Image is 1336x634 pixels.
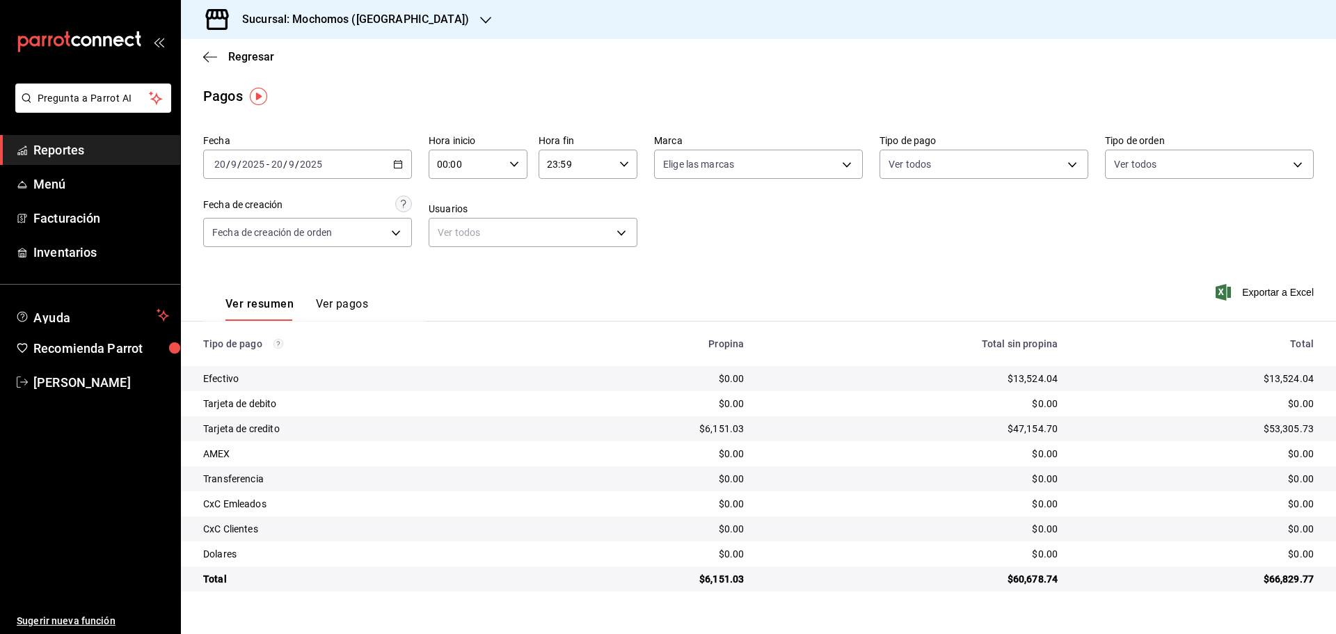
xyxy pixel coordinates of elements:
div: $0.00 [766,447,1058,461]
div: Propina [553,338,745,349]
a: Pregunta a Parrot AI [10,101,171,116]
svg: Los pagos realizados con Pay y otras terminales son montos brutos. [273,339,283,349]
div: CxC Emleados [203,497,531,511]
div: $47,154.70 [766,422,1058,436]
div: $0.00 [553,472,745,486]
span: Regresar [228,50,274,63]
div: Efectivo [203,372,531,386]
div: AMEX [203,447,531,461]
div: $13,524.04 [766,372,1058,386]
div: CxC Clientes [203,522,531,536]
span: / [237,159,241,170]
button: open_drawer_menu [153,36,164,47]
span: Ayuda [33,307,151,324]
div: $0.00 [766,497,1058,511]
span: Inventarios [33,243,169,262]
span: Menú [33,175,169,193]
label: Usuarios [429,204,637,214]
button: Ver pagos [316,297,368,321]
img: Tooltip marker [250,88,267,105]
span: Ver todos [1114,157,1156,171]
button: Exportar a Excel [1218,284,1314,301]
span: Sugerir nueva función [17,614,169,628]
div: $0.00 [1080,397,1314,411]
div: $6,151.03 [553,422,745,436]
div: $60,678.74 [766,572,1058,586]
input: ---- [241,159,265,170]
input: ---- [299,159,323,170]
span: Reportes [33,141,169,159]
span: Elige las marcas [663,157,734,171]
div: Tipo de pago [203,338,531,349]
div: Tarjeta de credito [203,422,531,436]
div: $0.00 [1080,497,1314,511]
div: Total [203,572,531,586]
div: $6,151.03 [553,572,745,586]
span: / [295,159,299,170]
div: $0.00 [766,397,1058,411]
span: Ver todos [889,157,931,171]
div: Dolares [203,547,531,561]
span: Fecha de creación de orden [212,225,332,239]
div: Tarjeta de debito [203,397,531,411]
div: $0.00 [553,547,745,561]
span: / [283,159,287,170]
div: $66,829.77 [1080,572,1314,586]
div: $0.00 [766,522,1058,536]
input: -- [271,159,283,170]
div: $0.00 [553,397,745,411]
label: Fecha [203,136,412,145]
span: / [226,159,230,170]
div: $0.00 [1080,472,1314,486]
button: Ver resumen [225,297,294,321]
div: $0.00 [553,372,745,386]
div: $0.00 [766,472,1058,486]
div: Ver todos [429,218,637,247]
div: $0.00 [1080,447,1314,461]
span: - [267,159,269,170]
div: Fecha de creación [203,198,283,212]
h3: Sucursal: Mochomos ([GEOGRAPHIC_DATA]) [231,11,469,28]
span: Facturación [33,209,169,228]
button: Regresar [203,50,274,63]
span: [PERSON_NAME] [33,373,169,392]
div: $13,524.04 [1080,372,1314,386]
div: $0.00 [553,447,745,461]
div: Pagos [203,86,243,106]
div: navigation tabs [225,297,368,321]
div: $0.00 [766,547,1058,561]
div: Transferencia [203,472,531,486]
div: $0.00 [553,497,745,511]
button: Pregunta a Parrot AI [15,84,171,113]
label: Hora fin [539,136,637,145]
span: Recomienda Parrot [33,339,169,358]
input: -- [214,159,226,170]
div: Total [1080,338,1314,349]
input: -- [288,159,295,170]
label: Tipo de orden [1105,136,1314,145]
span: Pregunta a Parrot AI [38,91,150,106]
div: $0.00 [553,522,745,536]
div: $0.00 [1080,522,1314,536]
label: Marca [654,136,863,145]
label: Tipo de pago [880,136,1088,145]
div: $53,305.73 [1080,422,1314,436]
input: -- [230,159,237,170]
label: Hora inicio [429,136,527,145]
div: Total sin propina [766,338,1058,349]
div: $0.00 [1080,547,1314,561]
